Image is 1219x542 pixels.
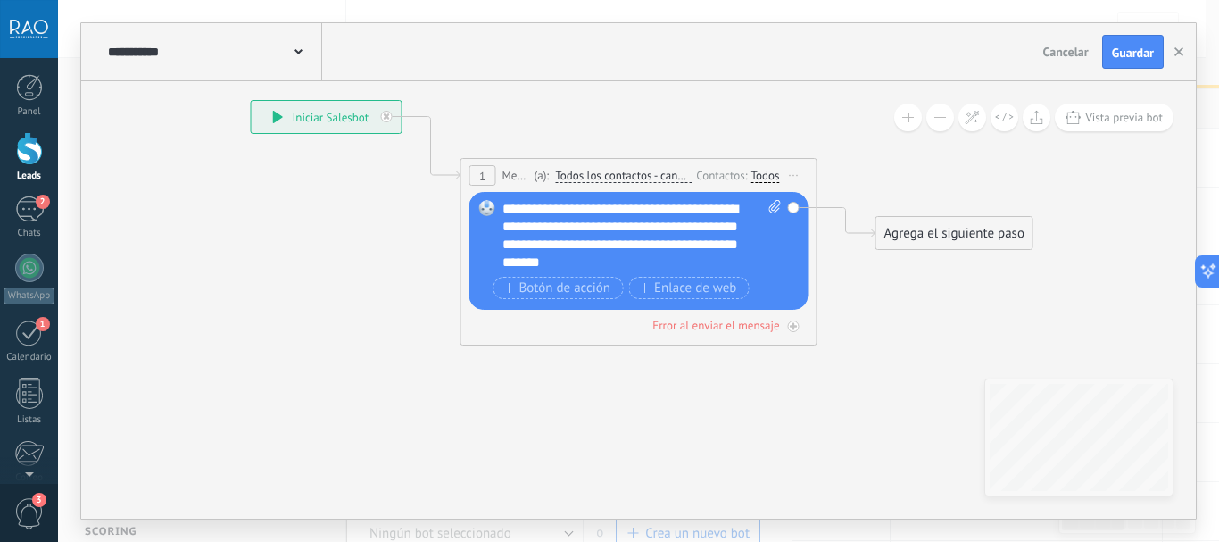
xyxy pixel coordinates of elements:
[1102,35,1164,69] button: Guardar
[4,171,55,182] div: Leads
[4,352,55,363] div: Calendario
[1085,110,1163,125] span: Vista previa bot
[1112,46,1154,59] span: Guardar
[628,277,749,299] button: Enlace de web
[36,195,50,209] span: 2
[4,288,54,304] div: WhatsApp
[4,414,55,426] div: Listas
[1055,104,1173,131] button: Vista previa bot
[502,167,530,184] span: Mensaje
[252,101,402,133] div: Iniciar Salesbot
[493,277,624,299] button: Botón de acción
[535,167,550,184] span: (a):
[479,169,485,184] span: 1
[36,317,50,331] span: 1
[639,281,736,296] span: Enlace de web
[1036,38,1096,65] button: Cancelar
[555,169,692,183] span: Todos los contactos - canales seleccionados
[32,493,46,507] span: 3
[652,318,779,333] div: Error al enviar el mensaje
[504,281,611,296] span: Botón de acción
[1043,44,1089,60] span: Cancelar
[876,219,1032,248] div: Agrega el siguiente paso
[4,228,55,239] div: Chats
[696,167,750,184] div: Contactos:
[751,169,780,183] div: Todos
[4,106,55,118] div: Panel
